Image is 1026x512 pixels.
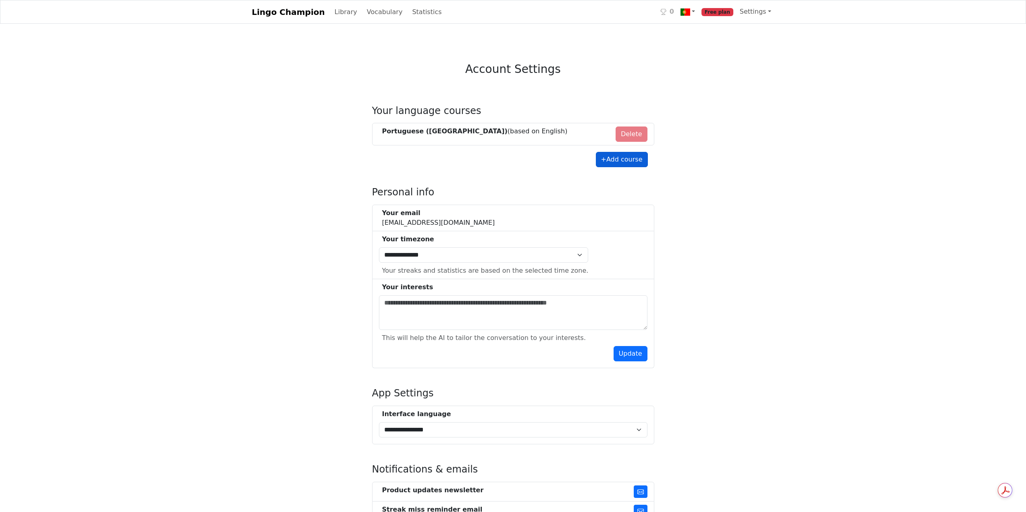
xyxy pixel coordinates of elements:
[382,127,508,135] strong: Portuguese ([GEOGRAPHIC_DATA])
[364,4,406,20] a: Vocabulary
[657,4,677,20] a: 0
[382,208,495,218] div: Your email
[698,4,737,20] a: Free plan
[331,4,360,20] a: Library
[382,234,589,244] div: Your timezone
[465,62,561,76] h3: Account Settings
[382,282,647,292] div: Your interests
[379,247,589,263] select: Select Time Zone
[382,409,647,419] div: Interface language
[737,4,774,20] a: Settings
[382,126,568,136] div: (based on English )
[382,485,484,495] div: Product updates newsletter
[372,187,654,198] h4: Personal info
[372,464,654,475] h4: Notifications & emails
[379,422,647,437] select: Select Interface Language
[252,4,325,20] a: Lingo Champion
[596,152,648,167] button: +Add course
[681,7,690,17] img: pt.svg
[382,266,589,276] div: Your streaks and statistics are based on the selected time zone.
[701,8,733,16] span: Free plan
[670,7,674,17] span: 0
[372,388,654,399] h4: App Settings
[409,4,445,20] a: Statistics
[372,105,654,117] h4: Your language courses
[382,208,495,228] div: [EMAIL_ADDRESS][DOMAIN_NAME]
[614,346,647,361] button: Update
[382,333,586,343] div: This will help the AI to tailor the conversation to your interests.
